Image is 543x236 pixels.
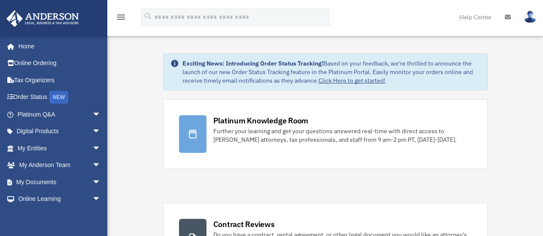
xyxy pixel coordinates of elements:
[6,89,114,106] a: Order StatusNEW
[6,157,114,174] a: My Anderson Teamarrow_drop_down
[213,219,275,230] div: Contract Reviews
[116,15,126,22] a: menu
[6,72,114,89] a: Tax Organizers
[92,123,109,140] span: arrow_drop_down
[92,106,109,123] span: arrow_drop_down
[319,77,385,84] a: Click Here to get started!
[6,123,114,140] a: Digital Productsarrow_drop_down
[6,173,114,191] a: My Documentsarrow_drop_down
[92,191,109,208] span: arrow_drop_down
[182,59,480,85] div: Based on your feedback, we're thrilled to announce the launch of our new Order Status Tracking fe...
[213,127,472,144] div: Further your learning and get your questions answered real-time with direct access to [PERSON_NAM...
[524,11,537,23] img: User Pic
[6,55,114,72] a: Online Ordering
[92,157,109,174] span: arrow_drop_down
[92,173,109,191] span: arrow_drop_down
[49,91,68,104] div: NEW
[6,106,114,123] a: Platinum Q&Aarrow_drop_down
[143,12,153,21] i: search
[213,115,309,126] div: Platinum Knowledge Room
[6,140,114,157] a: My Entitiesarrow_drop_down
[6,191,114,208] a: Online Learningarrow_drop_down
[6,38,109,55] a: Home
[182,60,323,67] strong: Exciting News: Introducing Order Status Tracking!
[116,12,126,22] i: menu
[92,140,109,157] span: arrow_drop_down
[4,10,82,27] img: Anderson Advisors Platinum Portal
[163,99,488,169] a: Platinum Knowledge Room Further your learning and get your questions answered real-time with dire...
